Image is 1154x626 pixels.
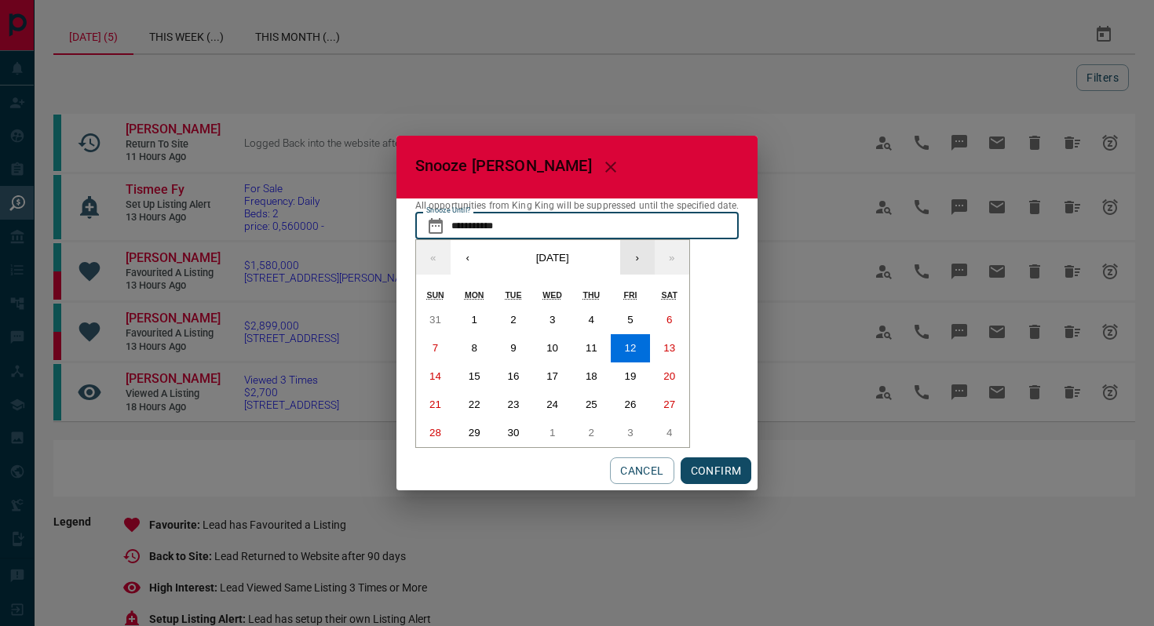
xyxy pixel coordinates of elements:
[426,206,471,216] label: Snooze Until?
[611,419,650,447] button: October 3, 2025
[508,427,520,439] abbr: September 30, 2025
[416,306,455,334] button: August 31, 2025
[572,334,611,362] button: September 11, 2025
[494,419,533,447] button: September 30, 2025
[620,240,655,275] button: ›
[650,306,689,334] button: September 6, 2025
[505,290,521,300] abbr: Tuesday
[625,399,637,410] abbr: September 26, 2025
[589,314,594,326] abbr: September 4, 2025
[472,314,477,326] abbr: September 1, 2025
[429,370,441,382] abbr: September 14, 2025
[550,427,555,439] abbr: October 1, 2025
[455,419,494,447] button: September 29, 2025
[469,427,480,439] abbr: September 29, 2025
[572,362,611,391] button: September 18, 2025
[610,457,674,484] button: CANCEL
[650,391,689,419] button: September 27, 2025
[663,399,675,410] abbr: September 27, 2025
[455,306,494,334] button: September 1, 2025
[455,334,494,362] button: September 8, 2025
[429,399,441,410] abbr: September 21, 2025
[533,391,572,419] button: September 24, 2025
[510,342,516,354] abbr: September 9, 2025
[666,427,672,439] abbr: October 4, 2025
[494,334,533,362] button: September 9, 2025
[650,362,689,391] button: September 20, 2025
[611,306,650,334] button: September 5, 2025
[572,306,611,334] button: September 4, 2025
[546,370,558,382] abbr: September 17, 2025
[586,342,597,354] abbr: September 11, 2025
[625,370,637,382] abbr: September 19, 2025
[627,427,633,439] abbr: October 3, 2025
[586,370,597,382] abbr: September 18, 2025
[550,314,555,326] abbr: September 3, 2025
[415,156,592,175] span: Snooze [PERSON_NAME]
[416,419,455,447] button: September 28, 2025
[469,370,480,382] abbr: September 15, 2025
[662,290,677,300] abbr: Saturday
[663,342,675,354] abbr: September 13, 2025
[455,362,494,391] button: September 15, 2025
[510,314,516,326] abbr: September 2, 2025
[655,240,689,275] button: »
[533,419,572,447] button: October 1, 2025
[681,457,752,484] button: CONFIRM
[572,391,611,419] button: September 25, 2025
[586,399,597,410] abbr: September 25, 2025
[589,427,594,439] abbr: October 2, 2025
[508,399,520,410] abbr: September 23, 2025
[494,306,533,334] button: September 2, 2025
[416,240,451,275] button: «
[666,314,672,326] abbr: September 6, 2025
[451,240,485,275] button: ‹
[533,334,572,362] button: September 10, 2025
[663,370,675,382] abbr: September 20, 2025
[494,391,533,419] button: September 23, 2025
[611,391,650,419] button: September 26, 2025
[627,314,633,326] abbr: September 5, 2025
[533,306,572,334] button: September 3, 2025
[416,391,455,419] button: September 21, 2025
[485,240,620,275] button: [DATE]
[650,334,689,362] button: September 13, 2025
[546,342,558,354] abbr: September 10, 2025
[494,362,533,391] button: September 16, 2025
[426,290,444,300] abbr: Sunday
[472,342,477,354] abbr: September 8, 2025
[611,362,650,391] button: September 19, 2025
[416,362,455,391] button: September 14, 2025
[465,290,484,300] abbr: Monday
[546,399,558,410] abbr: September 24, 2025
[508,370,520,382] abbr: September 16, 2025
[611,334,650,362] button: September 12, 2025
[416,334,455,362] button: September 7, 2025
[469,399,480,410] abbr: September 22, 2025
[536,252,569,264] span: [DATE]
[455,391,494,419] button: September 22, 2025
[542,290,562,300] abbr: Wednesday
[583,290,601,300] abbr: Thursday
[433,342,438,354] abbr: September 7, 2025
[429,427,441,439] abbr: September 28, 2025
[572,419,611,447] button: October 2, 2025
[624,290,637,300] abbr: Friday
[415,198,740,213] p: All opportunities from King King will be suppressed until the specified date.
[429,314,441,326] abbr: August 31, 2025
[533,362,572,391] button: September 17, 2025
[625,342,637,354] abbr: September 12, 2025
[650,419,689,447] button: October 4, 2025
